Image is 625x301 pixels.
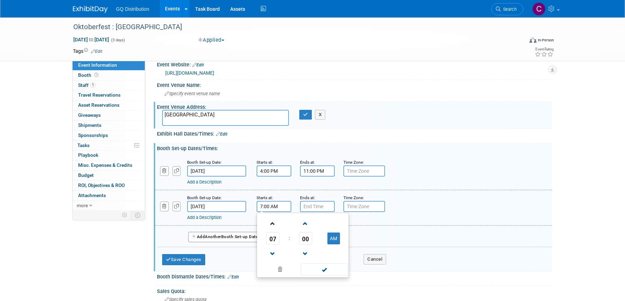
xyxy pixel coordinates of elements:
a: Increment Hour [266,214,280,232]
div: Booth Dismantle Dates/Times: [157,271,552,280]
a: Clear selection [258,265,301,275]
span: Event Information [78,62,117,68]
input: End Time [300,165,335,177]
a: Edit [227,275,239,279]
div: Oktoberfest : [GEOGRAPHIC_DATA] [71,21,513,33]
button: Applied [196,36,227,44]
td: Personalize Event Tab Strip [119,211,131,220]
small: Ends at: [300,160,315,165]
span: Tasks [77,143,90,148]
div: Sales Quota: [157,286,552,295]
div: Booth Set-up Dates/Times: [157,143,552,152]
input: Time Zone [343,201,385,212]
span: to [88,37,94,42]
a: Misc. Expenses & Credits [73,161,145,170]
div: Event Format [482,36,554,47]
span: Travel Reservations [78,92,120,98]
small: Booth Set-up Date: [187,195,222,200]
small: Ends at: [300,195,315,200]
a: Asset Reservations [73,100,145,110]
span: (3 days) [110,38,125,42]
small: Time Zone: [343,195,364,200]
a: more [73,201,145,211]
a: Tasks [73,141,145,150]
a: Edit [192,63,204,67]
a: [URL][DOMAIN_NAME] [165,70,214,76]
button: AddAnotherBooth Set-up Date [188,232,262,242]
span: Specify event venue name [165,91,220,96]
input: Start Time [257,165,291,177]
input: Time Zone [343,165,385,177]
a: ROI, Objectives & ROO [73,181,145,190]
span: Booth not reserved yet [93,72,100,78]
span: Search [501,7,517,12]
span: Budget [78,172,94,178]
input: Date [187,201,246,212]
img: ExhibitDay [73,6,108,13]
a: Budget [73,171,145,180]
span: Pick Hour [266,232,280,245]
td: Tags [73,48,102,55]
div: Event Website: [157,59,552,68]
span: Asset Reservations [78,102,119,108]
a: Edit [91,49,102,54]
span: Shipments [78,122,101,128]
a: Sponsorships [73,131,145,140]
span: Another [205,234,221,239]
div: Exhibit Hall Dates/Times: [157,129,552,138]
a: Add a Description [187,215,222,220]
a: Decrement Hour [266,245,280,262]
div: Event Venue Address: [157,102,552,111]
span: Sponsorships [78,132,108,138]
a: Add a Description [187,179,222,185]
a: Increment Minute [299,214,312,232]
img: Carla Quiambao [532,2,545,16]
button: Cancel [364,254,386,265]
div: Event Rating [535,48,553,51]
a: Travel Reservations [73,90,145,100]
span: Giveaways [78,112,101,118]
button: Save Changes [162,254,205,265]
span: 1 [90,82,95,88]
span: GQ Distribution [116,6,149,12]
img: Format-Inperson.png [530,37,536,43]
a: Staff1 [73,81,145,90]
a: Done [300,265,348,275]
input: Date [187,165,246,177]
span: more [77,203,88,208]
span: Attachments [78,193,106,198]
span: Staff [78,82,95,88]
small: Booth Set-up Date: [187,160,222,165]
input: Start Time [257,201,291,212]
span: ROI, Objectives & ROO [78,182,125,188]
span: [DATE] [DATE] [73,36,109,43]
a: Shipments [73,121,145,130]
a: Playbook [73,150,145,160]
a: Giveaways [73,111,145,120]
span: Pick Minute [299,232,312,245]
a: Edit [216,132,227,137]
input: End Time [300,201,335,212]
span: Booth [78,72,100,78]
small: Time Zone: [343,160,364,165]
a: Event Information [73,60,145,70]
a: Booth [73,71,145,80]
span: Playbook [78,152,98,158]
span: Misc. Expenses & Credits [78,162,132,168]
td: Toggle Event Tabs [131,211,145,220]
div: Event Venue Name: [157,80,552,89]
button: AM [327,233,340,244]
small: Starts at: [257,160,273,165]
div: In-Person [537,38,554,43]
td: : [287,232,291,245]
a: Decrement Minute [299,245,312,262]
button: X [315,110,326,120]
a: Attachments [73,191,145,201]
small: Starts at: [257,195,273,200]
a: Search [491,3,523,15]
